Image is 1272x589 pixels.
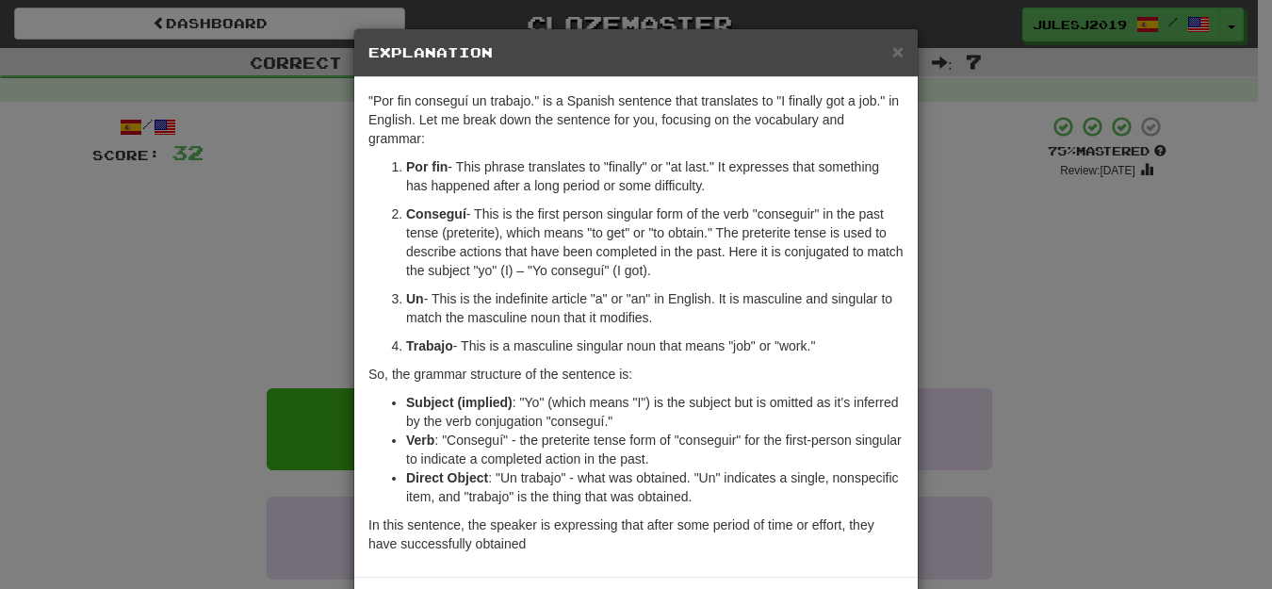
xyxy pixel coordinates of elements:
p: So, the grammar structure of the sentence is: [368,365,904,384]
h5: Explanation [368,43,904,62]
li: : "Un trabajo" - what was obtained. "Un" indicates a single, nonspecific item, and "trabajo" is t... [406,468,904,506]
strong: Por fin [406,159,448,174]
strong: Conseguí [406,206,466,221]
button: Close [892,41,904,61]
span: × [892,41,904,62]
strong: Trabajo [406,338,453,353]
p: - This phrase translates to "finally" or "at last." It expresses that something has happened afte... [406,157,904,195]
p: "Por fin conseguí un trabajo." is a Spanish sentence that translates to "I finally got a job." in... [368,91,904,148]
p: In this sentence, the speaker is expressing that after some period of time or effort, they have s... [368,515,904,553]
strong: Verb [406,433,434,448]
li: : "Yo" (which means "I") is the subject but is omitted as it’s inferred by the verb conjugation "... [406,393,904,431]
strong: Direct Object [406,470,488,485]
strong: Subject (implied) [406,395,513,410]
p: - This is the first person singular form of the verb "conseguir" in the past tense (preterite), w... [406,205,904,280]
p: - This is a masculine singular noun that means "job" or "work." [406,336,904,355]
strong: Un [406,291,424,306]
p: - This is the indefinite article "a" or "an" in English. It is masculine and singular to match th... [406,289,904,327]
li: : "Conseguí" - the preterite tense form of "conseguir" for the first-person singular to indicate ... [406,431,904,468]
